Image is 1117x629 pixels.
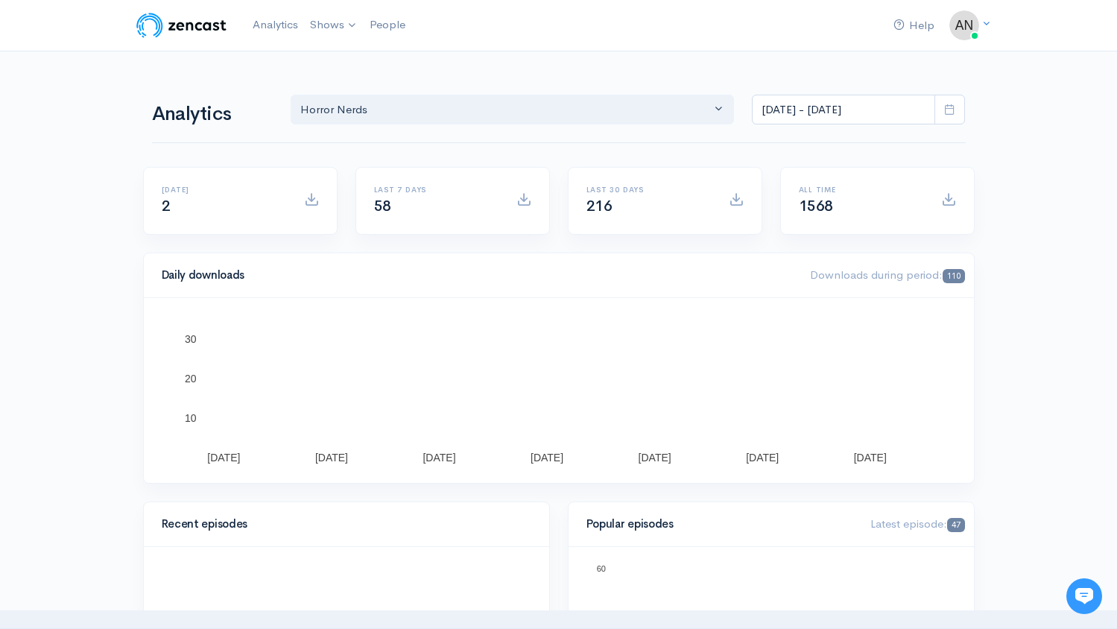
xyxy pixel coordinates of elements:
h4: Daily downloads [162,269,793,282]
svg: A chart. [162,316,956,465]
div: Horror Nerds [300,101,712,118]
span: 47 [947,518,964,532]
h4: Recent episodes [162,518,522,531]
h6: Last 7 days [374,186,499,194]
text: [DATE] [853,452,886,464]
text: 20 [185,373,197,385]
input: analytics date range selector [752,95,935,125]
text: [DATE] [531,452,563,464]
h6: All time [799,186,923,194]
a: Analytics [247,9,304,41]
h2: Just let us know if you need anything and we'll be happy to help! 🙂 [22,99,276,171]
p: Find an answer quickly [20,256,278,274]
a: Shows [304,9,364,42]
button: Horror Nerds [291,95,735,125]
text: 60 [596,564,605,573]
text: 10 [185,412,197,424]
span: 216 [586,197,613,215]
button: New conversation [23,197,275,227]
h6: Last 30 days [586,186,711,194]
text: Ep. 25 [463,335,493,347]
text: 30 [185,333,197,345]
span: 110 [943,269,964,283]
text: [DATE] [207,452,240,464]
h1: Hi 👋 [22,72,276,96]
span: 2 [162,197,171,215]
span: 58 [374,197,391,215]
text: Ep. 25 [634,601,658,610]
span: 1568 [799,197,833,215]
span: New conversation [96,206,179,218]
h4: Popular episodes [586,518,853,531]
h1: Analytics [152,104,273,125]
text: [DATE] [746,452,779,464]
span: Downloads during period: [810,268,964,282]
img: ZenCast Logo [134,10,229,40]
text: [DATE] [638,452,671,464]
input: Search articles [43,280,266,310]
a: Help [887,10,940,42]
span: Latest episode: [870,516,964,531]
h6: [DATE] [162,186,286,194]
text: [DATE] [423,452,455,464]
text: [DATE] [314,452,347,464]
a: People [364,9,411,41]
iframe: gist-messenger-bubble-iframe [1066,578,1102,614]
text: C...) [468,382,487,394]
img: ... [949,10,979,40]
